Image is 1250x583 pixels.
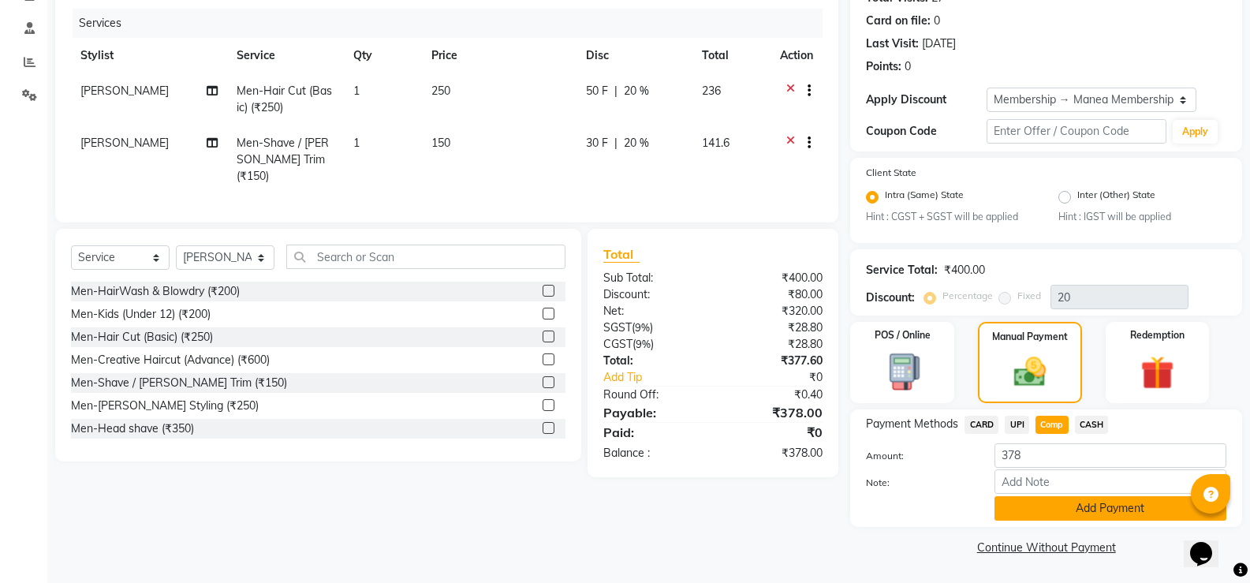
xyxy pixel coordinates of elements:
[1077,188,1155,207] label: Inter (Other) State
[702,136,729,150] span: 141.6
[854,449,982,463] label: Amount:
[866,13,931,29] div: Card on file:
[866,290,915,306] div: Discount:
[591,320,713,336] div: ( )
[591,353,713,369] div: Total:
[944,262,985,278] div: ₹400.00
[733,369,834,386] div: ₹0
[713,336,834,353] div: ₹28.80
[866,262,938,278] div: Service Total:
[992,330,1068,344] label: Manual Payment
[692,38,771,73] th: Total
[586,83,608,99] span: 50 F
[353,84,360,98] span: 1
[866,416,958,432] span: Payment Methods
[1184,520,1234,567] iframe: chat widget
[866,58,901,75] div: Points:
[635,321,650,334] span: 9%
[866,123,986,140] div: Coupon Code
[853,540,1239,556] a: Continue Without Payment
[603,320,632,334] span: SGST
[875,352,930,392] img: _pos-terminal.svg
[771,38,823,73] th: Action
[1075,416,1109,434] span: CASH
[71,38,227,73] th: Stylist
[922,36,956,52] div: [DATE]
[71,283,240,300] div: Men-HairWash & Blowdry (₹200)
[431,84,450,98] span: 250
[905,58,911,75] div: 0
[987,119,1166,144] input: Enter Offer / Coupon Code
[237,84,332,114] span: Men-Hair Cut (Basic) (₹250)
[80,84,169,98] span: [PERSON_NAME]
[994,443,1226,468] input: Amount
[71,398,259,414] div: Men-[PERSON_NAME] Styling (₹250)
[71,329,213,346] div: Men-Hair Cut (Basic) (₹250)
[702,84,721,98] span: 236
[994,496,1226,521] button: Add Payment
[713,270,834,286] div: ₹400.00
[713,403,834,422] div: ₹378.00
[73,9,834,38] div: Services
[603,246,640,263] span: Total
[994,469,1226,494] input: Add Note
[1017,289,1041,303] label: Fixed
[603,337,632,351] span: CGST
[591,286,713,303] div: Discount:
[591,303,713,320] div: Net:
[431,136,450,150] span: 150
[591,369,733,386] a: Add Tip
[227,38,344,73] th: Service
[614,83,618,99] span: |
[713,353,834,369] div: ₹377.60
[71,306,211,323] div: Men-Kids (Under 12) (₹200)
[591,445,713,462] div: Balance :
[636,338,651,350] span: 9%
[614,135,618,151] span: |
[237,136,329,183] span: Men-Shave / [PERSON_NAME] Trim (₹150)
[576,38,693,73] th: Disc
[624,83,649,99] span: 20 %
[1005,416,1029,434] span: UPI
[353,136,360,150] span: 1
[866,166,916,180] label: Client State
[866,210,1034,224] small: Hint : CGST + SGST will be applied
[866,92,986,108] div: Apply Discount
[591,336,713,353] div: ( )
[1130,328,1185,342] label: Redemption
[1130,352,1185,394] img: _gift.svg
[71,375,287,391] div: Men-Shave / [PERSON_NAME] Trim (₹150)
[624,135,649,151] span: 20 %
[1004,353,1056,391] img: _cash.svg
[80,136,169,150] span: [PERSON_NAME]
[713,303,834,320] div: ₹320.00
[1058,210,1226,224] small: Hint : IGST will be applied
[942,289,993,303] label: Percentage
[422,38,576,73] th: Price
[965,416,998,434] span: CARD
[854,476,982,490] label: Note:
[1173,120,1218,144] button: Apply
[591,423,713,442] div: Paid:
[71,352,270,368] div: Men-Creative Haircut (Advance) (₹600)
[713,387,834,403] div: ₹0.40
[713,423,834,442] div: ₹0
[286,245,565,269] input: Search or Scan
[875,328,931,342] label: POS / Online
[713,286,834,303] div: ₹80.00
[866,36,919,52] div: Last Visit:
[713,320,834,336] div: ₹28.80
[885,188,964,207] label: Intra (Same) State
[1035,416,1069,434] span: Comp
[591,403,713,422] div: Payable:
[586,135,608,151] span: 30 F
[344,38,422,73] th: Qty
[591,387,713,403] div: Round Off:
[713,445,834,462] div: ₹378.00
[591,270,713,286] div: Sub Total:
[934,13,940,29] div: 0
[71,420,194,437] div: Men-Head shave (₹350)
